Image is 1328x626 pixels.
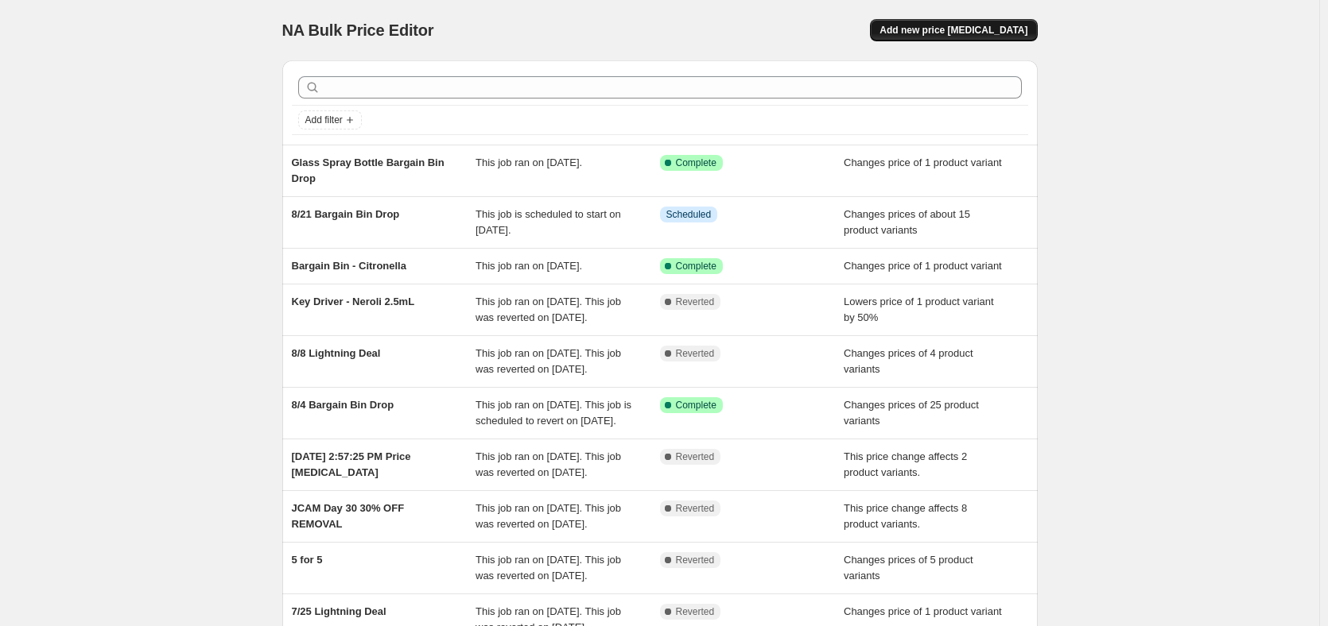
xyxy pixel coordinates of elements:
[844,399,979,427] span: Changes prices of 25 product variants
[298,110,362,129] button: Add filter
[676,156,716,169] span: Complete
[676,605,715,618] span: Reverted
[870,19,1037,41] button: Add new price [MEDICAL_DATA]
[292,605,386,617] span: 7/25 Lightning Deal
[880,24,1027,37] span: Add new price [MEDICAL_DATA]
[676,554,715,566] span: Reverted
[844,450,967,478] span: This price change affects 2 product variants.
[476,450,621,478] span: This job ran on [DATE]. This job was reverted on [DATE].
[844,296,994,323] span: Lowers price of 1 product variant by 50%
[666,208,712,221] span: Scheduled
[292,347,381,359] span: 8/8 Lightning Deal
[292,554,323,566] span: 5 for 5
[292,208,400,220] span: 8/21 Bargain Bin Drop
[476,260,582,272] span: This job ran on [DATE].
[676,399,716,412] span: Complete
[844,156,1002,168] span: Changes price of 1 product variant
[676,260,716,272] span: Complete
[844,554,973,582] span: Changes prices of 5 product variants
[292,399,394,411] span: 8/4 Bargain Bin Drop
[292,260,406,272] span: Bargain Bin - Citronella
[476,502,621,530] span: This job ran on [DATE]. This job was reverted on [DATE].
[292,450,411,478] span: [DATE] 2:57:25 PM Price [MEDICAL_DATA]
[292,296,415,307] span: Key Driver - Neroli 2.5mL
[282,21,434,39] span: NA Bulk Price Editor
[676,296,715,308] span: Reverted
[292,502,405,530] span: JCAM Day 30 30% OFF REMOVAL
[844,605,1002,617] span: Changes price of 1 product variant
[476,156,582,168] span: This job ran on [DATE].
[476,399,631,427] span: This job ran on [DATE]. This job is scheduled to revert on [DATE].
[305,114,343,126] span: Add filter
[844,260,1002,272] span: Changes price of 1 product variant
[476,208,621,236] span: This job is scheduled to start on [DATE].
[844,347,973,375] span: Changes prices of 4 product variants
[476,554,621,582] span: This job ran on [DATE]. This job was reverted on [DATE].
[676,502,715,515] span: Reverted
[676,450,715,463] span: Reverted
[476,347,621,375] span: This job ran on [DATE]. This job was reverted on [DATE].
[844,208,970,236] span: Changes prices of about 15 product variants
[844,502,967,530] span: This price change affects 8 product variants.
[292,156,445,184] span: Glass Spray Bottle Bargain Bin Drop
[476,296,621,323] span: This job ran on [DATE]. This job was reverted on [DATE].
[676,347,715,360] span: Reverted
